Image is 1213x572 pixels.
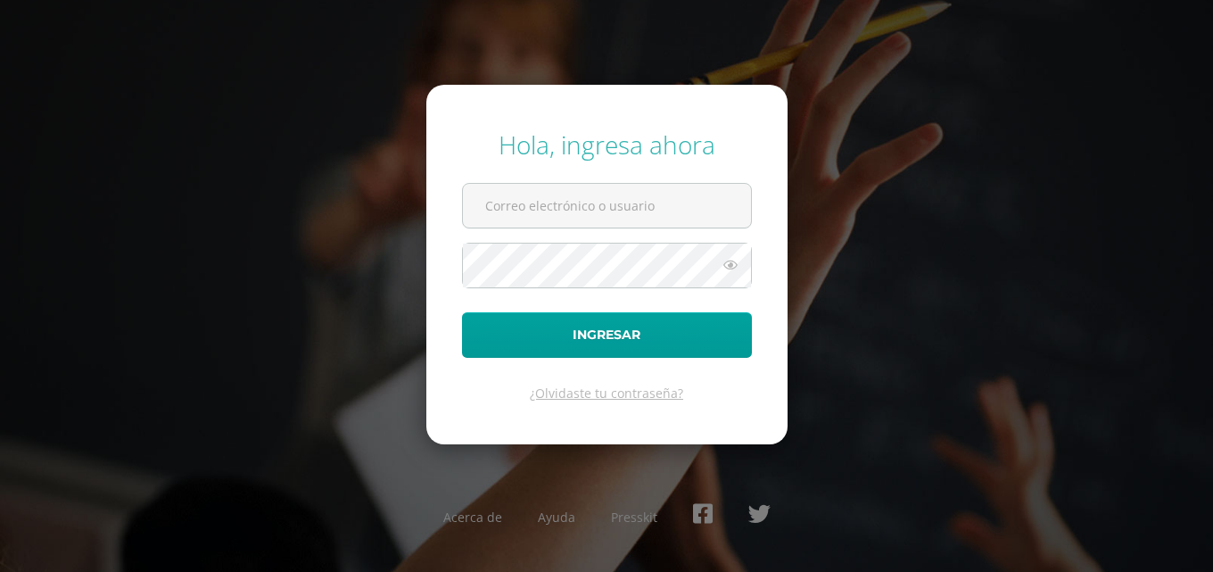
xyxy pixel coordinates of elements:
[611,509,657,526] a: Presskit
[462,312,752,358] button: Ingresar
[530,385,683,402] a: ¿Olvidaste tu contraseña?
[538,509,575,526] a: Ayuda
[463,184,751,228] input: Correo electrónico o usuario
[443,509,502,526] a: Acerca de
[462,128,752,162] div: Hola, ingresa ahora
